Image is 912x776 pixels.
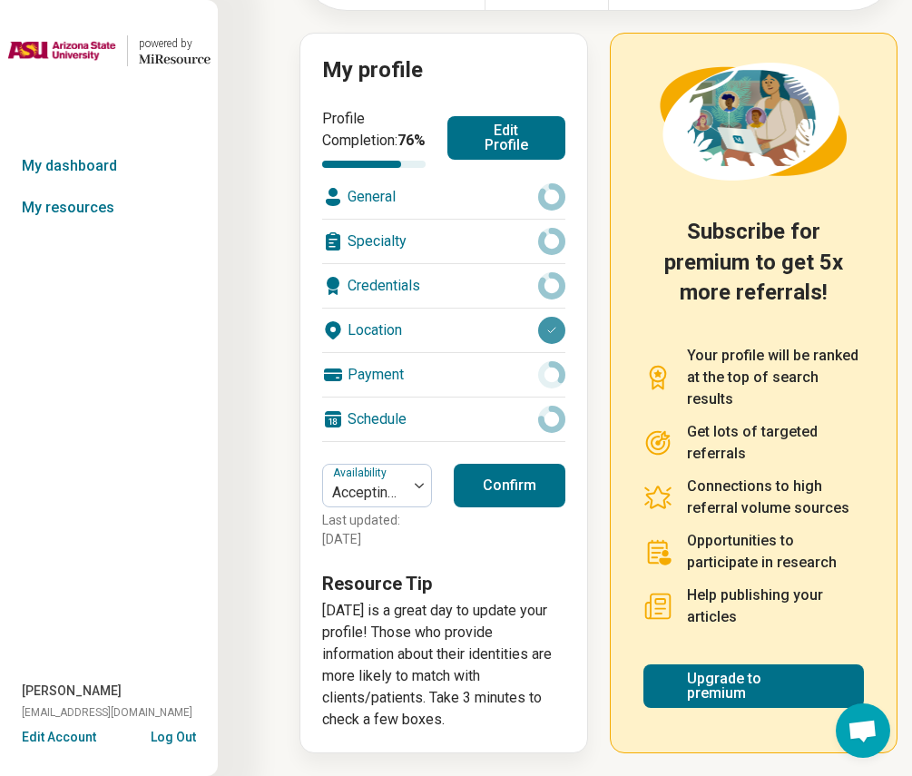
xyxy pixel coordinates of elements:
a: Upgrade to premium [643,664,865,708]
div: Profile Completion: [322,108,426,168]
div: Open chat [836,703,890,758]
p: Last updated: [DATE] [322,511,432,549]
div: Specialty [322,220,565,263]
p: Help publishing your articles [687,584,865,628]
p: Get lots of targeted referrals [687,421,865,465]
div: powered by [139,35,211,52]
a: Arizona State Universitypowered by [7,29,211,73]
button: Edit Profile [447,116,565,160]
img: Arizona State University [7,29,116,73]
div: General [322,175,565,219]
span: 76 % [397,132,426,149]
button: Edit Account [22,728,96,747]
button: Log Out [151,728,196,742]
h3: Resource Tip [322,571,565,596]
div: Payment [322,353,565,397]
div: Schedule [322,398,565,441]
p: Connections to high referral volume sources [687,476,865,519]
p: Opportunities to participate in research [687,530,865,574]
h2: Subscribe for premium to get 5x more referrals! [643,217,865,323]
span: [EMAIL_ADDRESS][DOMAIN_NAME] [22,704,192,721]
p: Your profile will be ranked at the top of search results [687,345,865,410]
div: Location [322,309,565,352]
button: Confirm [454,464,565,507]
span: [PERSON_NAME] [22,682,122,701]
label: Availability [333,467,390,479]
div: Credentials [322,264,565,308]
h2: My profile [322,55,565,86]
p: [DATE] is a great day to update your profile! Those who provide information about their identitie... [322,600,565,731]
